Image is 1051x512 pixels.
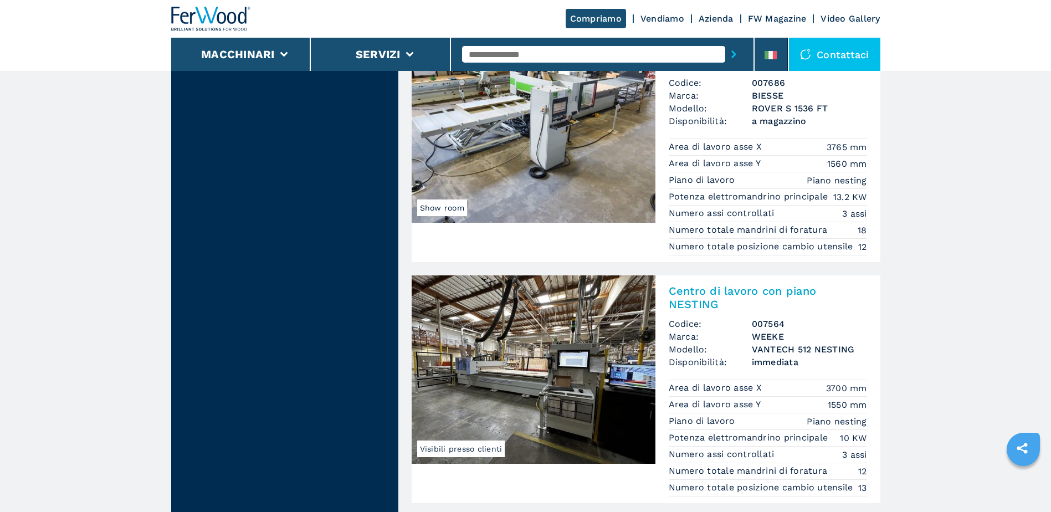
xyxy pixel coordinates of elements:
h3: 007686 [752,76,867,89]
button: Servizi [356,48,401,61]
h3: WEEKE [752,330,867,343]
span: Disponibilità: [669,115,752,127]
img: Contattaci [800,49,811,60]
span: a magazzino [752,115,867,127]
p: Potenza elettromandrino principale [669,191,831,203]
div: Contattaci [789,38,880,71]
span: Modello: [669,343,752,356]
em: 10 KW [840,432,867,444]
p: Area di lavoro asse Y [669,157,764,170]
p: Area di lavoro asse X [669,382,765,394]
em: 3 assi [842,448,867,461]
em: 13.2 KW [833,191,867,203]
a: sharethis [1008,434,1036,462]
em: 3765 mm [827,141,867,153]
a: Centro di lavoro con piano NESTING WEEKE VANTECH 512 NESTINGVisibili presso clientiCentro di lavo... [412,275,880,503]
iframe: Chat [1004,462,1043,504]
img: Ferwood [171,7,251,31]
a: FW Magazine [748,13,807,24]
em: 12 [858,240,867,253]
p: Area di lavoro asse X [669,141,765,153]
p: Numero totale mandrini di foratura [669,224,830,236]
a: Vendiamo [640,13,684,24]
a: Azienda [699,13,734,24]
p: Numero assi controllati [669,207,777,219]
span: Disponibilità: [669,356,752,368]
h3: BIESSE [752,89,867,102]
em: 1560 mm [827,157,867,170]
h2: Centro di lavoro con piano NESTING [669,284,867,311]
span: Modello: [669,102,752,115]
em: 1550 mm [828,398,867,411]
em: Piano nesting [807,174,867,187]
img: Centro di lavoro con piano NESTING BIESSE ROVER S 1536 FT [412,34,655,223]
h3: ROVER S 1536 FT [752,102,867,115]
button: submit-button [725,42,742,67]
p: Piano di lavoro [669,174,738,186]
em: 12 [858,465,867,478]
span: Codice: [669,318,752,330]
img: Centro di lavoro con piano NESTING WEEKE VANTECH 512 NESTING [412,275,655,464]
span: Visibili presso clienti [417,441,505,457]
p: Numero totale posizione cambio utensile [669,240,856,253]
em: 3700 mm [826,382,867,395]
p: Area di lavoro asse Y [669,398,764,411]
p: Numero totale mandrini di foratura [669,465,830,477]
button: Macchinari [201,48,275,61]
em: 13 [858,482,867,494]
h3: 007564 [752,318,867,330]
span: Show room [417,199,467,216]
a: Compriamo [566,9,626,28]
p: Potenza elettromandrino principale [669,432,831,444]
span: Codice: [669,76,752,89]
em: 18 [858,224,867,237]
span: Marca: [669,89,752,102]
a: Video Gallery [821,13,880,24]
h3: VANTECH 512 NESTING [752,343,867,356]
span: Marca: [669,330,752,343]
span: immediata [752,356,867,368]
em: Piano nesting [807,415,867,428]
p: Numero totale posizione cambio utensile [669,482,856,494]
a: Centro di lavoro con piano NESTING BIESSE ROVER S 1536 FTShow room007686Centro di lavoro con pian... [412,34,880,262]
p: Numero assi controllati [669,448,777,460]
p: Piano di lavoro [669,415,738,427]
em: 3 assi [842,207,867,220]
